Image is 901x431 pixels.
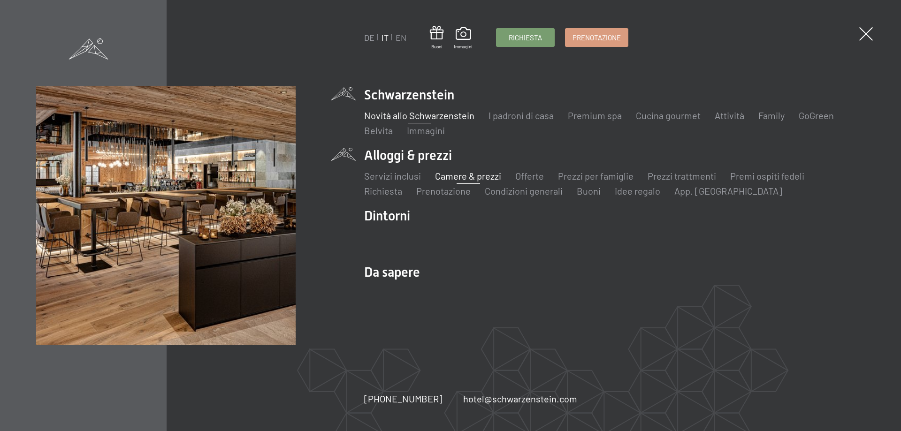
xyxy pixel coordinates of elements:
[382,32,389,43] a: IT
[364,32,374,43] a: DE
[577,185,601,197] a: Buoni
[454,27,473,50] a: Immagini
[396,32,406,43] a: EN
[758,110,785,121] a: Family
[568,110,622,121] a: Premium spa
[364,110,474,121] a: Novità allo Schwarzenstein
[416,185,471,197] a: Prenotazione
[485,185,563,197] a: Condizioni generali
[636,110,701,121] a: Cucina gourmet
[509,33,542,43] span: Richiesta
[573,33,621,43] span: Prenotazione
[715,110,744,121] a: Attività
[435,170,501,181] a: Camere & prezzi
[565,29,628,46] a: Prenotazione
[430,43,443,50] span: Buoni
[674,185,782,197] a: App. [GEOGRAPHIC_DATA]
[364,125,393,136] a: Belvita
[489,110,554,121] a: I padroni di casa
[799,110,834,121] a: GoGreen
[648,170,716,181] a: Prezzi trattmenti
[558,170,634,181] a: Prezzi per famiglie
[364,393,443,404] span: [PHONE_NUMBER]
[730,170,804,181] a: Premi ospiti fedeli
[430,26,443,50] a: Buoni
[364,185,402,197] a: Richiesta
[615,185,660,197] a: Idee regalo
[407,125,445,136] a: Immagini
[454,43,473,50] span: Immagini
[496,29,554,46] a: Richiesta
[463,392,577,405] a: hotel@schwarzenstein.com
[364,392,443,405] a: [PHONE_NUMBER]
[364,170,421,181] a: Servizi inclusi
[515,170,544,181] a: Offerte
